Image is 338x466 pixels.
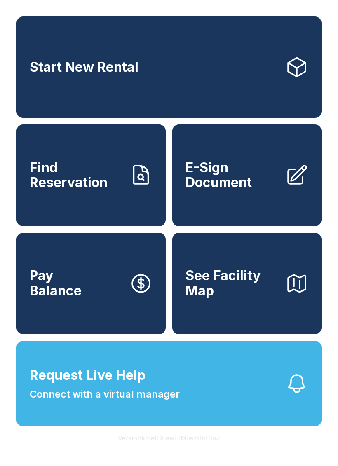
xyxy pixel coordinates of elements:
button: See Facility Map [172,233,322,334]
a: E-Sign Document [172,124,322,226]
a: Start New Rental [16,16,322,118]
span: E-Sign Document [185,160,279,190]
span: Start New Rental [30,60,138,75]
button: Request Live HelpConnect with a virtual manager [16,341,322,426]
button: PayBalance [16,233,166,334]
span: Find Reservation [30,160,123,190]
span: Request Live Help [30,365,146,385]
a: Find Reservation [16,124,166,226]
span: Connect with a virtual manager [30,387,180,402]
button: VersionkrrefDLawElMlwz8nfSsJ [111,426,227,450]
span: See Facility Map [185,268,279,298]
span: Pay Balance [30,268,82,298]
